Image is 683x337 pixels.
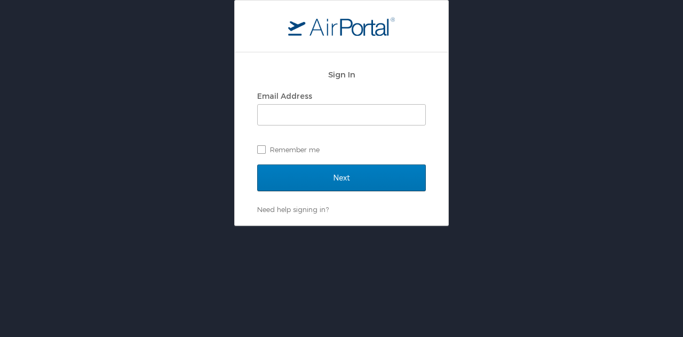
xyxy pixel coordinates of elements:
[257,205,329,214] a: Need help signing in?
[288,17,395,36] img: logo
[257,91,312,100] label: Email Address
[257,142,426,158] label: Remember me
[257,68,426,81] h2: Sign In
[257,164,426,191] input: Next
